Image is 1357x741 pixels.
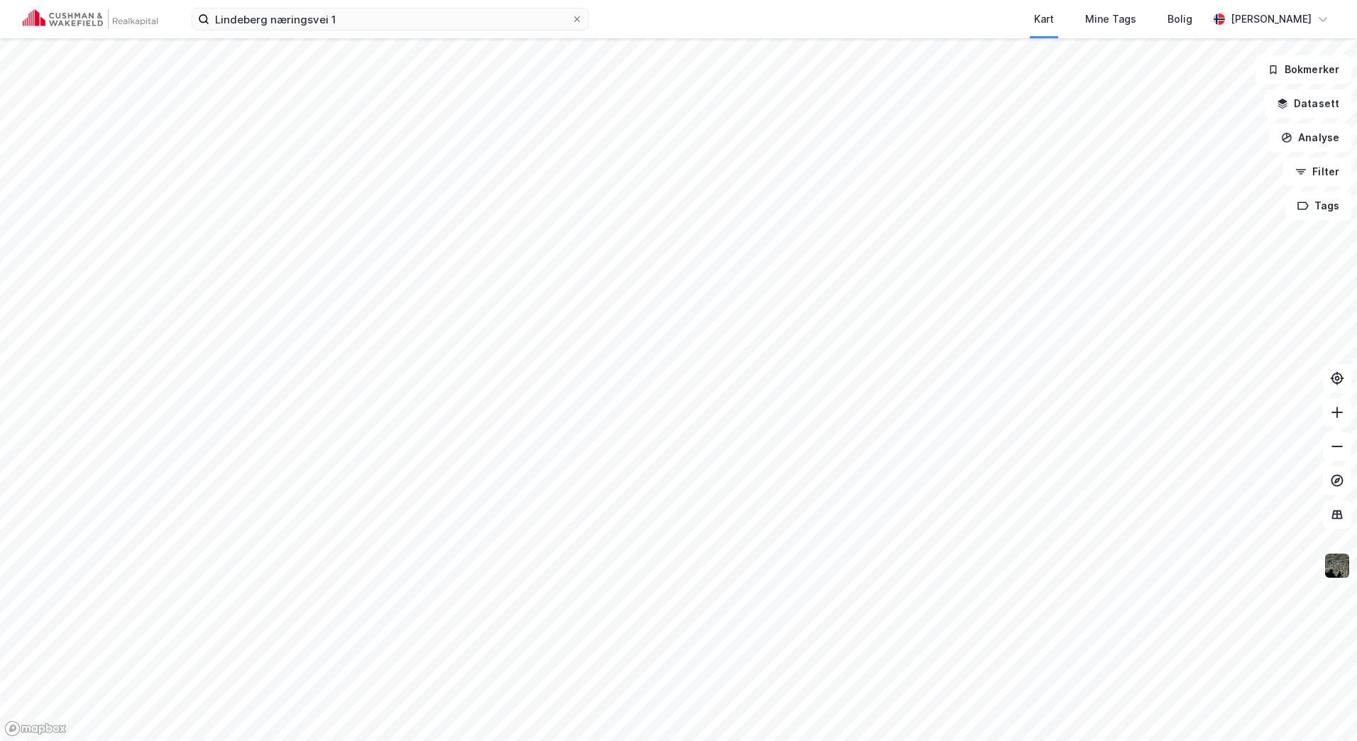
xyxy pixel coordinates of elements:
div: Bolig [1168,11,1192,28]
div: Kontrollprogram for chat [1286,673,1357,741]
iframe: Chat Widget [1286,673,1357,741]
div: [PERSON_NAME] [1231,11,1312,28]
button: Tags [1285,192,1351,220]
button: Analyse [1269,123,1351,152]
a: Mapbox homepage [4,720,67,737]
div: Kart [1034,11,1054,28]
img: 9k= [1324,552,1351,579]
div: Mine Tags [1085,11,1136,28]
button: Datasett [1265,89,1351,118]
button: Bokmerker [1256,55,1351,84]
input: Søk på adresse, matrikkel, gårdeiere, leietakere eller personer [209,9,571,30]
img: cushman-wakefield-realkapital-logo.202ea83816669bd177139c58696a8fa1.svg [23,9,158,29]
button: Filter [1283,158,1351,186]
